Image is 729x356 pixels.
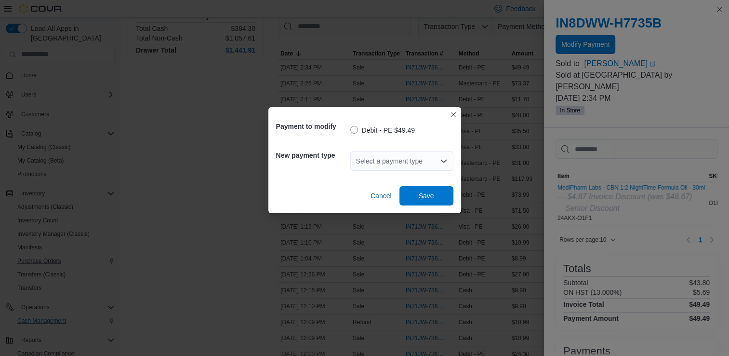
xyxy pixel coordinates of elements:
label: Debit - PE $49.49 [350,124,415,136]
input: Accessible screen reader label [356,155,357,167]
h5: Payment to modify [276,117,348,136]
h5: New payment type [276,146,348,165]
span: Save [419,191,434,201]
button: Open list of options [440,157,448,165]
span: Cancel [371,191,392,201]
button: Cancel [367,186,396,205]
button: Save [399,186,453,205]
button: Closes this modal window [448,109,459,121]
